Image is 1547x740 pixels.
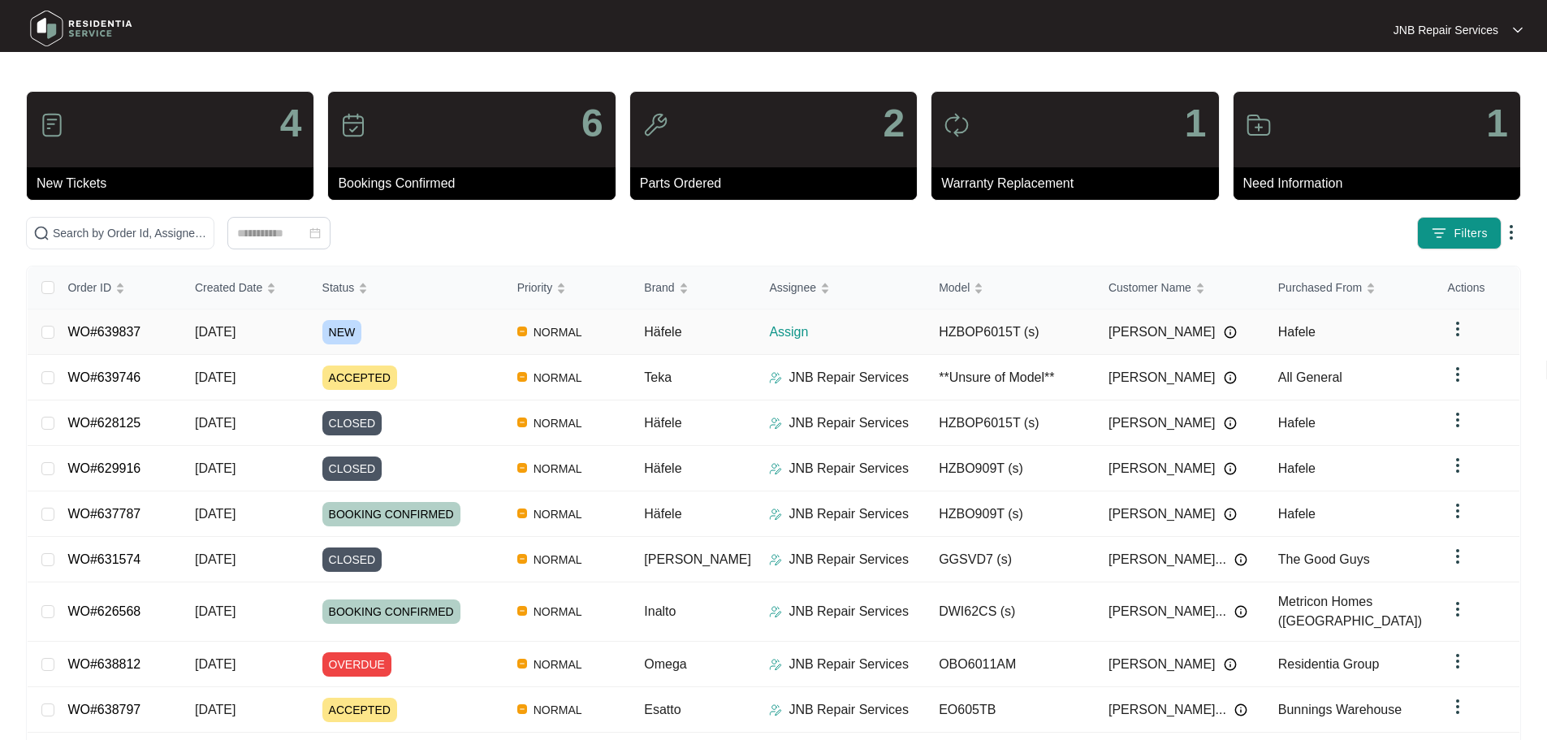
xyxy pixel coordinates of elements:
p: 1 [1185,104,1207,143]
p: JNB Repair Services [789,368,909,387]
p: JNB Repair Services [789,602,909,621]
p: New Tickets [37,174,313,193]
span: CLOSED [322,547,382,572]
img: Assigner Icon [769,462,782,475]
span: Metricon Homes ([GEOGRAPHIC_DATA]) [1278,595,1422,628]
span: NORMAL [527,700,589,720]
span: Status [322,279,355,296]
span: CLOSED [322,411,382,435]
span: Brand [644,279,674,296]
a: WO#628125 [67,416,140,430]
span: Assignee [769,279,816,296]
span: NORMAL [527,322,589,342]
td: GGSVD7 (s) [926,537,1095,582]
span: Häfele [644,416,681,430]
a: WO#629916 [67,461,140,475]
img: Vercel Logo [517,704,527,714]
span: Hafele [1278,507,1316,521]
img: Vercel Logo [517,327,527,336]
img: dropdown arrow [1448,599,1467,619]
img: icon [642,112,668,138]
span: BOOKING CONFIRMED [322,599,460,624]
p: JNB Repair Services [789,413,909,433]
span: NORMAL [527,655,589,674]
span: NORMAL [527,550,589,569]
th: Actions [1435,266,1519,309]
th: Model [926,266,1095,309]
p: Parts Ordered [640,174,917,193]
span: ACCEPTED [322,698,397,722]
img: Vercel Logo [517,418,527,427]
span: [DATE] [195,325,236,339]
img: Assigner Icon [769,371,782,384]
span: [PERSON_NAME] [1108,655,1216,674]
th: Status [309,266,504,309]
img: Assigner Icon [769,417,782,430]
span: The Good Guys [1278,552,1370,566]
span: Customer Name [1108,279,1191,296]
th: Assignee [756,266,926,309]
span: Esatto [644,703,681,716]
span: Hafele [1278,416,1316,430]
td: EO605TB [926,687,1095,733]
td: HZBOP6015T (s) [926,309,1095,355]
a: WO#639746 [67,370,140,384]
img: dropdown arrow [1448,547,1467,566]
th: Purchased From [1265,266,1435,309]
span: NORMAL [527,459,589,478]
img: dropdown arrow [1513,26,1523,34]
img: dropdown arrow [1502,223,1521,242]
img: dropdown arrow [1448,697,1467,716]
img: Info icon [1224,658,1237,671]
span: [PERSON_NAME] [1108,413,1216,433]
img: icon [944,112,970,138]
img: icon [340,112,366,138]
span: Bunnings Warehouse [1278,703,1402,716]
img: Assigner Icon [769,508,782,521]
p: Bookings Confirmed [338,174,615,193]
span: NEW [322,320,362,344]
img: Vercel Logo [517,659,527,669]
span: Inalto [644,604,676,618]
img: search-icon [33,225,50,241]
span: Model [939,279,970,296]
img: Assigner Icon [769,553,782,566]
p: Assign [769,322,926,342]
a: WO#638797 [67,703,140,716]
span: CLOSED [322,457,382,481]
span: NORMAL [527,368,589,387]
img: icon [1246,112,1272,138]
img: Vercel Logo [517,606,527,616]
img: dropdown arrow [1448,651,1467,671]
span: [DATE] [195,604,236,618]
span: OVERDUE [322,652,391,677]
span: [PERSON_NAME] [1108,368,1216,387]
img: residentia service logo [24,4,138,53]
span: NORMAL [527,413,589,433]
img: Assigner Icon [769,703,782,716]
p: JNB Repair Services [789,550,909,569]
span: Purchased From [1278,279,1362,296]
p: Need Information [1243,174,1520,193]
a: WO#631574 [67,552,140,566]
span: [DATE] [195,552,236,566]
span: NORMAL [527,602,589,621]
a: WO#638812 [67,657,140,671]
span: Priority [517,279,553,296]
span: [DATE] [195,703,236,716]
span: [PERSON_NAME]... [1108,550,1226,569]
span: Filters [1454,225,1488,242]
img: Info icon [1234,703,1247,716]
img: Vercel Logo [517,463,527,473]
p: 6 [581,104,603,143]
span: [PERSON_NAME]... [1108,700,1226,720]
span: [DATE] [195,370,236,384]
p: Warranty Replacement [941,174,1218,193]
img: dropdown arrow [1448,501,1467,521]
span: [PERSON_NAME] [1108,322,1216,342]
button: filter iconFilters [1417,217,1502,249]
span: NORMAL [527,504,589,524]
td: HZBOP6015T (s) [926,400,1095,446]
img: filter icon [1431,225,1447,241]
th: Created Date [182,266,309,309]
